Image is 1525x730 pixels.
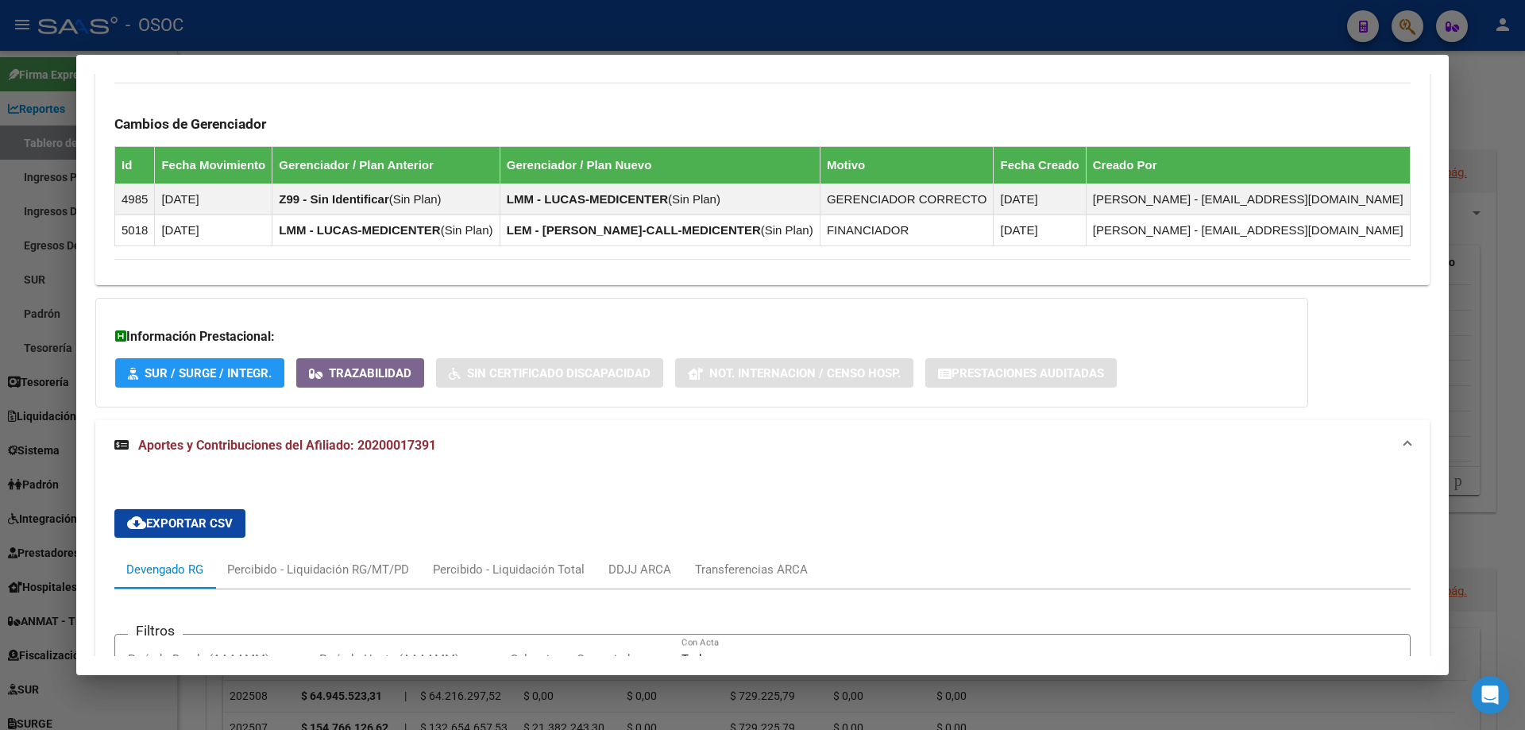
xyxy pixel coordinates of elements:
[279,223,440,237] strong: LMM - LUCAS-MEDICENTER
[500,215,820,246] td: ( )
[296,358,424,388] button: Trazabilidad
[115,215,155,246] td: 5018
[279,192,388,206] strong: Z99 - Sin Identificar
[511,652,655,666] span: Seleccionar Gerenciador
[272,147,500,184] th: Gerenciador / Plan Anterior
[128,622,183,639] h3: Filtros
[507,223,761,237] strong: LEM - [PERSON_NAME]-CALL-MEDICENTER
[500,147,820,184] th: Gerenciador / Plan Nuevo
[445,223,489,237] span: Sin Plan
[155,184,272,215] td: [DATE]
[1086,215,1410,246] td: [PERSON_NAME] - [EMAIL_ADDRESS][DOMAIN_NAME]
[115,147,155,184] th: Id
[925,358,1117,388] button: Prestaciones Auditadas
[672,192,716,206] span: Sin Plan
[155,215,272,246] td: [DATE]
[145,366,272,380] span: SUR / SURGE / INTEGR.
[95,420,1430,471] mat-expansion-panel-header: Aportes y Contribuciones del Afiliado: 20200017391
[114,115,1411,133] h3: Cambios de Gerenciador
[695,561,808,578] div: Transferencias ARCA
[1471,676,1509,714] iframe: Intercom live chat
[820,215,994,246] td: FINANCIADOR
[272,184,500,215] td: ( )
[155,147,272,184] th: Fecha Movimiento
[393,192,438,206] span: Sin Plan
[675,358,913,388] button: Not. Internacion / Censo Hosp.
[765,223,809,237] span: Sin Plan
[126,561,203,578] div: Devengado RG
[227,561,409,578] div: Percibido - Liquidación RG/MT/PD
[608,561,671,578] div: DDJJ ARCA
[115,184,155,215] td: 4985
[820,147,994,184] th: Motivo
[127,513,146,532] mat-icon: cloud_download
[1086,147,1410,184] th: Creado Por
[994,184,1086,215] td: [DATE]
[820,184,994,215] td: GERENCIADOR CORRECTO
[115,358,284,388] button: SUR / SURGE / INTEGR.
[500,184,820,215] td: ( )
[952,366,1104,380] span: Prestaciones Auditadas
[115,327,1288,346] h3: Información Prestacional:
[127,516,233,531] span: Exportar CSV
[994,215,1086,246] td: [DATE]
[994,147,1086,184] th: Fecha Creado
[114,509,245,538] button: Exportar CSV
[436,358,663,388] button: Sin Certificado Discapacidad
[138,438,436,453] span: Aportes y Contribuciones del Afiliado: 20200017391
[329,366,411,380] span: Trazabilidad
[1086,184,1410,215] td: [PERSON_NAME] - [EMAIL_ADDRESS][DOMAIN_NAME]
[507,192,668,206] strong: LMM - LUCAS-MEDICENTER
[709,366,901,380] span: Not. Internacion / Censo Hosp.
[272,215,500,246] td: ( )
[681,652,715,666] span: Todos
[433,561,585,578] div: Percibido - Liquidación Total
[467,366,651,380] span: Sin Certificado Discapacidad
